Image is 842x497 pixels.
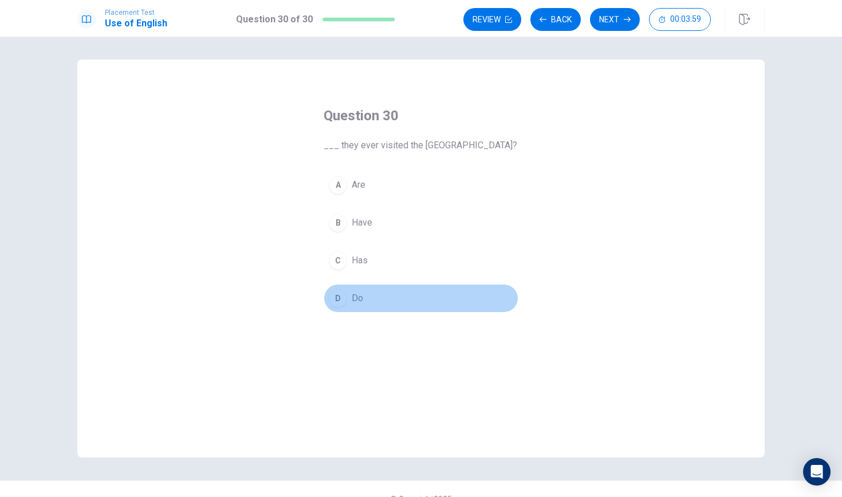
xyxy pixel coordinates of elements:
[329,176,347,194] div: A
[324,107,518,125] h4: Question 30
[649,8,711,31] button: 00:03:59
[803,458,831,486] div: Open Intercom Messenger
[236,13,313,26] h1: Question 30 of 30
[324,171,518,199] button: AAre
[329,214,347,232] div: B
[324,139,518,152] span: ___ they ever visited the [GEOGRAPHIC_DATA]?
[105,17,167,30] h1: Use of English
[352,178,365,192] span: Are
[590,8,640,31] button: Next
[670,15,701,24] span: 00:03:59
[324,284,518,313] button: DDo
[530,8,581,31] button: Back
[352,291,363,305] span: Do
[463,8,521,31] button: Review
[352,254,368,267] span: Has
[105,9,167,17] span: Placement Test
[329,289,347,307] div: D
[329,251,347,270] div: C
[352,216,372,230] span: Have
[324,246,518,275] button: CHas
[324,208,518,237] button: BHave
